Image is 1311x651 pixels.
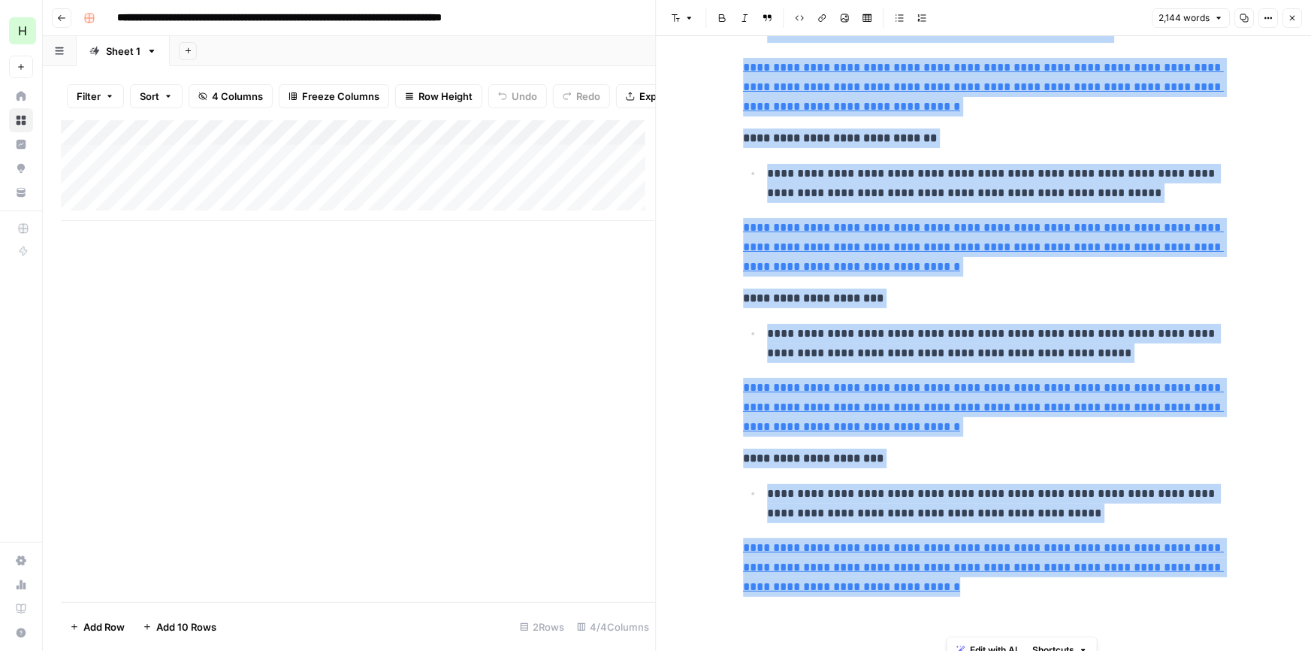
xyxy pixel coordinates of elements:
[9,621,33,645] button: Help + Support
[67,84,124,108] button: Filter
[18,22,27,40] span: H
[134,615,225,639] button: Add 10 Rows
[156,619,216,634] span: Add 10 Rows
[9,180,33,204] a: Your Data
[83,619,125,634] span: Add Row
[9,597,33,621] a: Learning Hub
[616,84,702,108] button: Export CSV
[130,84,183,108] button: Sort
[9,573,33,597] a: Usage
[9,108,33,132] a: Browse
[212,89,263,104] span: 4 Columns
[9,156,33,180] a: Opportunities
[512,89,537,104] span: Undo
[9,84,33,108] a: Home
[571,615,656,639] div: 4/4 Columns
[553,84,610,108] button: Redo
[140,89,159,104] span: Sort
[77,89,101,104] span: Filter
[1152,8,1230,28] button: 2,144 words
[279,84,389,108] button: Freeze Columns
[514,615,571,639] div: 2 Rows
[61,615,134,639] button: Add Row
[488,84,547,108] button: Undo
[77,36,170,66] a: Sheet 1
[1158,11,1210,25] span: 2,144 words
[106,44,140,59] div: Sheet 1
[9,549,33,573] a: Settings
[189,84,273,108] button: 4 Columns
[9,12,33,50] button: Workspace: Hasbrook
[639,89,693,104] span: Export CSV
[302,89,379,104] span: Freeze Columns
[418,89,473,104] span: Row Height
[395,84,482,108] button: Row Height
[576,89,600,104] span: Redo
[9,132,33,156] a: Insights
